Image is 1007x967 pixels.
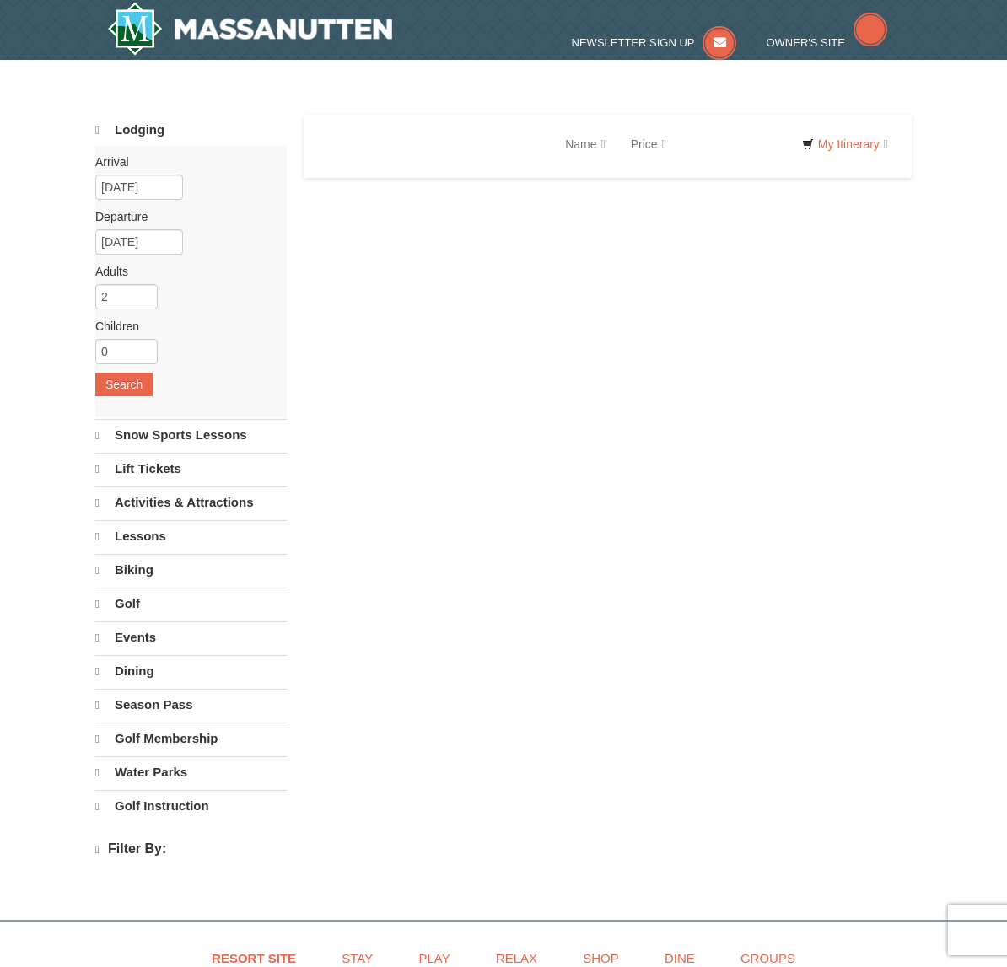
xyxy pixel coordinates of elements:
[95,621,287,653] a: Events
[95,689,287,721] a: Season Pass
[95,453,287,485] a: Lift Tickets
[107,2,392,56] a: Massanutten Resort
[95,419,287,451] a: Snow Sports Lessons
[572,36,695,49] span: Newsletter Sign Up
[95,263,274,280] label: Adults
[95,486,287,518] a: Activities & Attractions
[95,554,287,586] a: Biking
[95,208,274,225] label: Departure
[95,115,287,146] a: Lodging
[95,723,287,755] a: Golf Membership
[766,36,845,49] span: Owner's Site
[95,655,287,687] a: Dining
[95,153,274,170] label: Arrival
[107,2,392,56] img: Massanutten Resort Logo
[572,36,737,49] a: Newsletter Sign Up
[766,36,887,49] a: Owner's Site
[618,127,679,161] a: Price
[95,756,287,788] a: Water Parks
[95,373,153,396] button: Search
[552,127,617,161] a: Name
[95,520,287,552] a: Lessons
[95,318,274,335] label: Children
[95,841,287,857] h4: Filter By:
[791,132,899,157] a: My Itinerary
[95,790,287,822] a: Golf Instruction
[95,588,287,620] a: Golf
